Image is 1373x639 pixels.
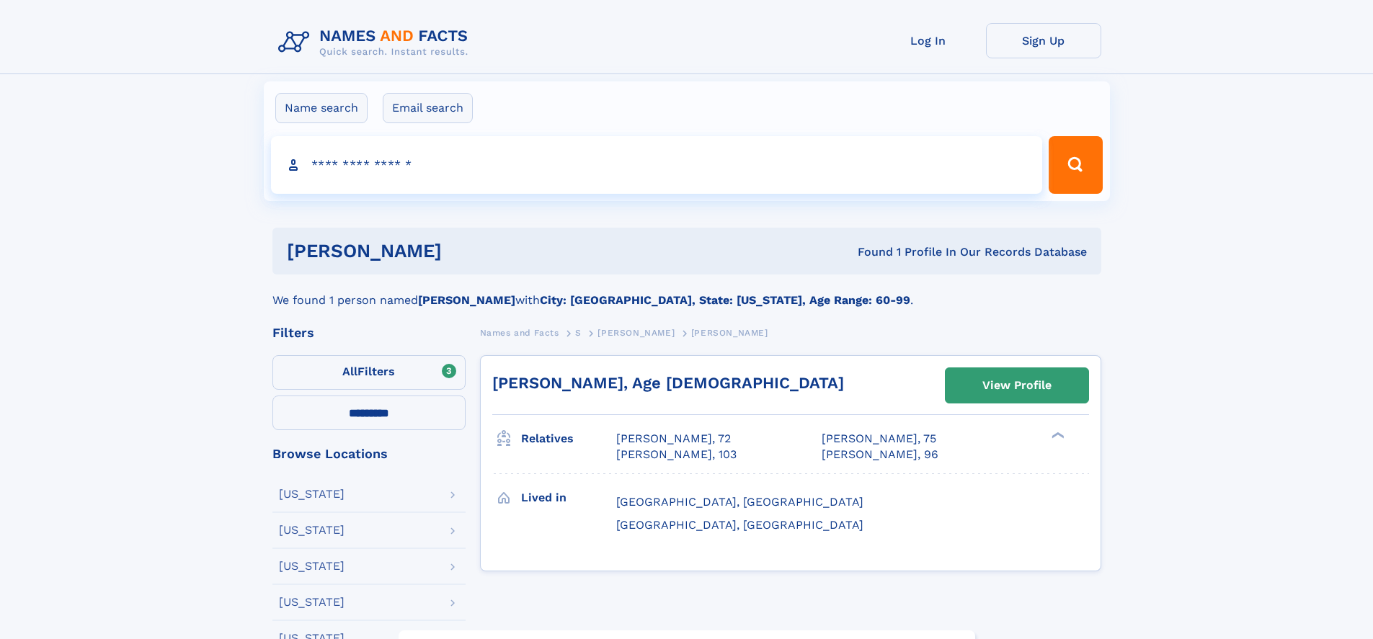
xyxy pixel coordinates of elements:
[275,93,368,123] label: Name search
[272,447,466,460] div: Browse Locations
[616,495,863,509] span: [GEOGRAPHIC_DATA], [GEOGRAPHIC_DATA]
[287,242,650,260] h1: [PERSON_NAME]
[540,293,910,307] b: City: [GEOGRAPHIC_DATA], State: [US_STATE], Age Range: 60-99
[521,486,616,510] h3: Lived in
[616,447,737,463] a: [PERSON_NAME], 103
[521,426,616,451] h3: Relatives
[982,369,1052,402] div: View Profile
[616,518,863,532] span: [GEOGRAPHIC_DATA], [GEOGRAPHIC_DATA]
[271,136,1043,194] input: search input
[272,355,466,390] label: Filters
[575,323,582,341] a: S
[575,328,582,338] span: S
[691,328,768,338] span: [PERSON_NAME]
[616,431,731,447] a: [PERSON_NAME], 72
[871,23,986,58] a: Log In
[597,328,675,338] span: [PERSON_NAME]
[649,244,1087,260] div: Found 1 Profile In Our Records Database
[272,326,466,339] div: Filters
[946,368,1088,403] a: View Profile
[822,447,938,463] a: [PERSON_NAME], 96
[822,431,936,447] a: [PERSON_NAME], 75
[986,23,1101,58] a: Sign Up
[480,323,559,341] a: Names and Facts
[279,596,345,608] div: [US_STATE]
[279,488,345,500] div: [US_STATE]
[1048,431,1065,440] div: ❯
[279,524,345,536] div: [US_STATE]
[418,293,515,307] b: [PERSON_NAME]
[272,274,1101,309] div: We found 1 person named with .
[272,23,480,62] img: Logo Names and Facts
[342,365,357,378] span: All
[1049,136,1102,194] button: Search Button
[383,93,473,123] label: Email search
[492,374,844,392] a: [PERSON_NAME], Age [DEMOGRAPHIC_DATA]
[279,560,345,572] div: [US_STATE]
[597,323,675,341] a: [PERSON_NAME]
